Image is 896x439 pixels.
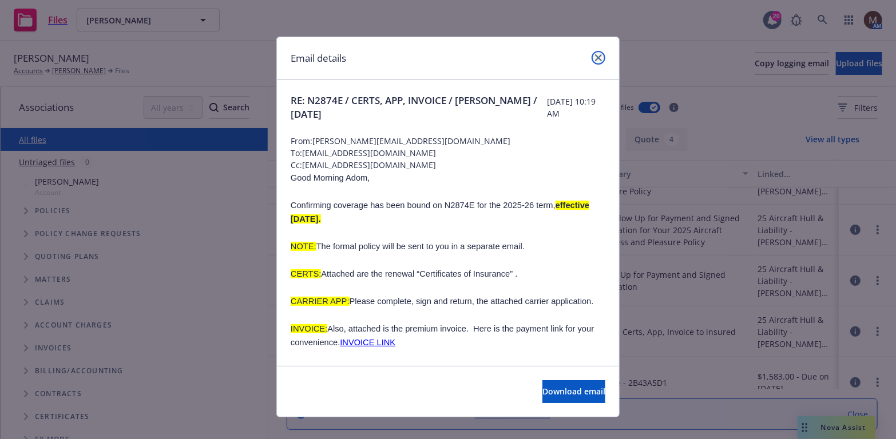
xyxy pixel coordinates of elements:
[316,242,525,251] span: The formal policy will be sent to you in a separate email.
[321,269,517,278] span: Attached are the renewal “Certificates of Insurance” .
[291,201,589,224] span: Confirming coverage has been bound on N2874E for the 2025-26 term,
[291,159,605,171] span: Cc: [EMAIL_ADDRESS][DOMAIN_NAME]
[542,380,605,403] button: Download email
[291,365,577,374] span: Please let us know of any questions. Thank you for your continued business!
[291,324,594,347] span: Also, attached is the premium invoice. Here is the payment link for your convenience.
[291,94,547,121] span: RE: N2874E / CERTS, APP, INVOICE / [PERSON_NAME] / [DATE]
[291,242,316,251] span: NOTE:
[592,51,605,65] a: close
[291,297,350,306] span: CARRIER APP:
[291,173,370,182] span: Good Morning Adom,
[542,386,605,397] span: Download email
[291,269,321,278] span: CERTS:
[291,135,605,147] span: From: [PERSON_NAME][EMAIL_ADDRESS][DOMAIN_NAME]
[291,147,605,159] span: To: [EMAIL_ADDRESS][DOMAIN_NAME]
[547,95,605,119] span: [DATE] 10:19 AM
[291,51,346,66] h1: Email details
[350,297,594,306] span: Please complete, sign and return, the attached carrier application.
[291,324,327,333] span: INVOICE:
[340,338,395,347] a: INVOICE LINK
